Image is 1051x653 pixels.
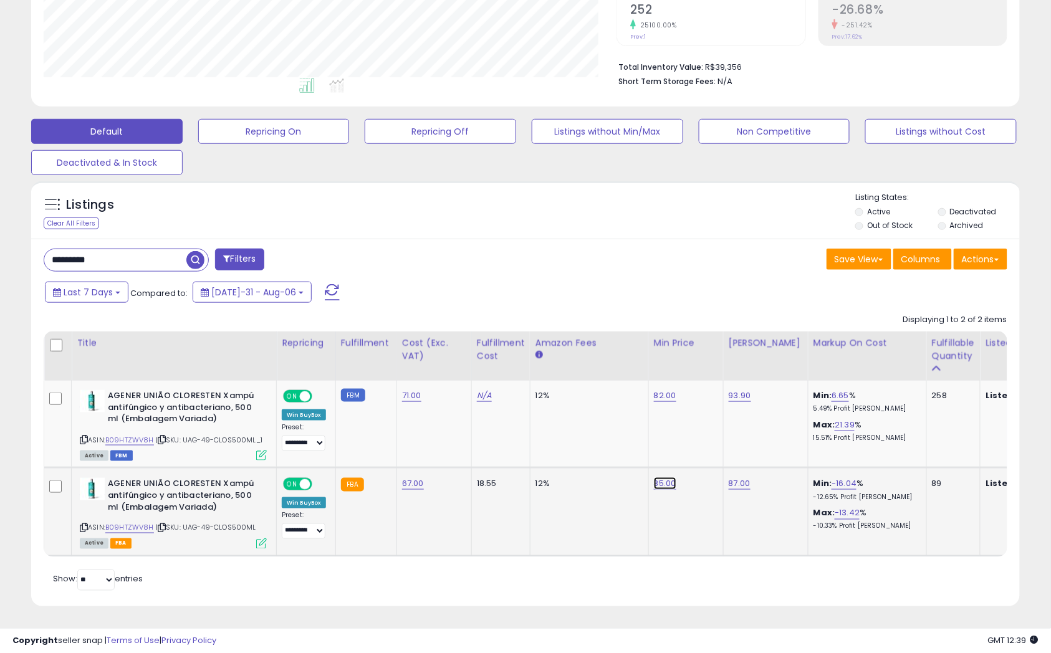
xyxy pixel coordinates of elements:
small: 25100.00% [636,21,677,30]
b: Max: [813,507,835,519]
div: % [813,478,917,501]
a: 67.00 [402,477,424,490]
img: 31EUQWzubbL._SL40_.jpg [80,478,105,500]
small: Prev: 1 [630,33,646,41]
button: Filters [215,249,264,270]
span: Last 7 Days [64,286,113,298]
div: ASIN: [80,390,267,459]
div: 12% [535,478,639,489]
label: Deactivated [950,206,997,217]
div: Fulfillment Cost [477,336,525,363]
button: [DATE]-31 - Aug-06 [193,282,312,303]
span: Compared to: [130,287,188,299]
div: Preset: [282,512,326,540]
div: Repricing [282,336,330,350]
button: Columns [893,249,952,270]
label: Archived [950,220,984,231]
div: ASIN: [80,478,267,547]
li: R$39,356 [618,59,998,74]
div: Title [77,336,271,350]
b: Max: [813,419,835,431]
p: 15.51% Profit [PERSON_NAME] [813,434,917,442]
b: Short Term Storage Fees: [618,76,716,87]
button: Actions [954,249,1007,270]
h5: Listings [66,196,114,214]
b: AGENER UNIÃO CLORESTEN Xampú antifúngico y antibacteriano, 500 ml (Embalagem Variada) [108,478,259,516]
button: Listings without Min/Max [532,119,683,144]
button: Default [31,119,183,144]
span: | SKU: UAG-49-CLOS500ML [156,523,256,533]
div: Cost (Exc. VAT) [402,336,466,363]
p: 5.49% Profit [PERSON_NAME] [813,404,917,413]
div: Clear All Filters [44,217,99,229]
h2: 252 [630,2,805,19]
h2: -26.68% [832,2,1007,19]
a: Privacy Policy [161,634,216,646]
p: -10.33% Profit [PERSON_NAME] [813,522,917,531]
span: OFF [310,391,330,402]
b: Min: [813,389,832,401]
a: 71.00 [402,389,421,402]
div: % [813,508,917,531]
button: Save View [827,249,891,270]
span: OFF [310,479,330,490]
div: Markup on Cost [813,336,921,350]
div: [PERSON_NAME] [729,336,803,350]
div: seller snap | | [12,635,216,647]
p: Listing States: [855,192,1019,204]
small: FBA [341,478,364,492]
div: Win BuyBox [282,409,326,421]
button: Repricing Off [365,119,516,144]
span: All listings currently available for purchase on Amazon [80,450,108,461]
div: % [813,419,917,442]
th: The percentage added to the cost of goods (COGS) that forms the calculator for Min & Max prices. [808,331,926,381]
strong: Copyright [12,634,58,646]
a: 82.00 [654,389,676,402]
b: Listed Price: [986,477,1042,489]
a: 93.90 [729,389,751,402]
div: 18.55 [477,478,521,489]
span: Columns [901,253,941,265]
a: 21.39 [835,419,855,431]
b: Listed Price: [986,389,1042,401]
a: 6.65 [832,389,849,402]
span: FBA [110,538,132,549]
span: ON [284,479,300,490]
div: 258 [932,390,971,401]
b: AGENER UNIÃO CLORESTEN Xampú antifúngico y antibacteriano, 500 ml (Embalagem Variada) [108,390,259,428]
span: 2025-08-14 12:39 GMT [988,634,1039,646]
button: Deactivated & In Stock [31,150,183,175]
a: Terms of Use [107,634,160,646]
span: All listings currently available for purchase on Amazon [80,538,108,549]
small: -251.42% [838,21,873,30]
button: Last 7 Days [45,282,128,303]
button: Listings without Cost [865,119,1017,144]
span: ON [284,391,300,402]
a: -13.42 [835,507,860,520]
span: Show: entries [53,573,143,585]
small: Amazon Fees. [535,350,543,361]
div: Fulfillment [341,336,391,350]
span: N/A [717,75,732,87]
small: FBM [341,389,365,402]
img: 31EUQWzubbL._SL40_.jpg [80,390,105,412]
label: Active [868,206,891,217]
div: 12% [535,390,639,401]
div: Preset: [282,423,326,451]
span: FBM [110,450,133,461]
a: B09HTZWV8H [105,435,154,446]
a: B09HTZWV8H [105,523,154,533]
div: Fulfillable Quantity [932,336,975,363]
span: | SKU: UAG-49-CLOS500ML_1 [156,435,262,445]
small: Prev: 17.62% [832,33,863,41]
div: 89 [932,478,971,489]
a: N/A [477,389,492,402]
a: 85.00 [654,477,676,490]
label: Out of Stock [868,220,913,231]
div: Win BuyBox [282,497,326,508]
div: Amazon Fees [535,336,643,350]
a: -16.04 [832,477,857,490]
a: 87.00 [729,477,751,490]
p: -12.65% Profit [PERSON_NAME] [813,493,917,502]
span: [DATE]-31 - Aug-06 [211,286,296,298]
